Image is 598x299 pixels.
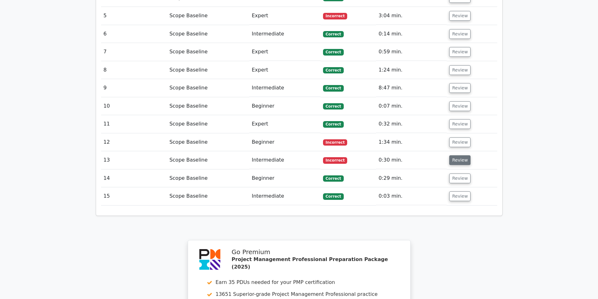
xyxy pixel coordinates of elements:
[323,175,343,182] span: Correct
[376,169,447,187] td: 0:29 min.
[101,61,167,79] td: 8
[249,151,321,169] td: Intermediate
[323,121,343,127] span: Correct
[101,169,167,187] td: 14
[101,97,167,115] td: 10
[449,83,471,93] button: Review
[167,43,249,61] td: Scope Baseline
[249,187,321,205] td: Intermediate
[167,133,249,151] td: Scope Baseline
[449,29,471,39] button: Review
[376,97,447,115] td: 0:07 min.
[449,174,471,183] button: Review
[249,97,321,115] td: Beginner
[101,133,167,151] td: 12
[101,115,167,133] td: 11
[449,191,471,201] button: Review
[323,67,343,73] span: Correct
[101,151,167,169] td: 13
[249,79,321,97] td: Intermediate
[167,79,249,97] td: Scope Baseline
[376,43,447,61] td: 0:59 min.
[449,137,471,147] button: Review
[449,119,471,129] button: Review
[101,43,167,61] td: 7
[101,7,167,25] td: 5
[449,11,471,21] button: Review
[376,151,447,169] td: 0:30 min.
[167,151,249,169] td: Scope Baseline
[376,187,447,205] td: 0:03 min.
[101,187,167,205] td: 15
[167,25,249,43] td: Scope Baseline
[249,7,321,25] td: Expert
[376,61,447,79] td: 1:24 min.
[449,155,471,165] button: Review
[167,187,249,205] td: Scope Baseline
[376,115,447,133] td: 0:32 min.
[449,47,471,57] button: Review
[376,133,447,151] td: 1:34 min.
[323,193,343,200] span: Correct
[101,79,167,97] td: 9
[249,43,321,61] td: Expert
[376,25,447,43] td: 0:14 min.
[376,79,447,97] td: 8:47 min.
[249,25,321,43] td: Intermediate
[167,97,249,115] td: Scope Baseline
[323,85,343,91] span: Correct
[167,169,249,187] td: Scope Baseline
[323,31,343,37] span: Correct
[101,25,167,43] td: 6
[323,13,347,19] span: Incorrect
[376,7,447,25] td: 3:04 min.
[323,157,347,163] span: Incorrect
[449,101,471,111] button: Review
[323,103,343,109] span: Correct
[167,115,249,133] td: Scope Baseline
[249,133,321,151] td: Beginner
[449,65,471,75] button: Review
[323,49,343,55] span: Correct
[167,7,249,25] td: Scope Baseline
[249,169,321,187] td: Beginner
[249,61,321,79] td: Expert
[249,115,321,133] td: Expert
[167,61,249,79] td: Scope Baseline
[323,139,347,146] span: Incorrect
